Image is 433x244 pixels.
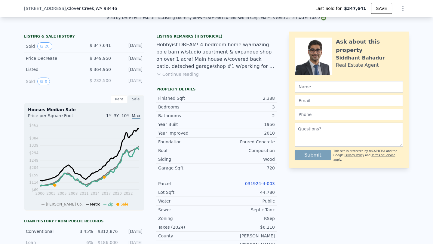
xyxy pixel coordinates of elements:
[46,202,83,206] span: [PERSON_NAME] Co.
[111,95,127,103] div: Rent
[158,215,216,221] div: Zoning
[69,191,78,196] tspan: 2008
[216,233,275,239] div: [PERSON_NAME]
[121,113,129,118] span: 10Y
[158,95,216,101] div: Finished Sqft
[158,198,216,204] div: Water
[90,67,111,72] span: $ 364,950
[158,148,216,154] div: Roof
[156,41,277,70] div: Hobbyist DREAM! 4 bedroom home w/amazing pole barn w/studio apartment & expanded shop on over 1 a...
[216,224,275,230] div: $6,210
[29,158,38,163] tspan: $249
[158,165,216,171] div: Garage Sqft
[158,181,216,187] div: Parcel
[37,78,50,85] button: View historical data
[46,191,56,196] tspan: 2003
[216,207,275,213] div: Septic Tank
[37,42,52,50] button: View historical data
[336,38,403,54] div: Ask about this property
[90,56,111,61] span: $ 349,950
[158,207,216,213] div: Sewer
[90,78,111,83] span: $ 232,500
[106,113,111,118] span: 1Y
[295,81,403,93] input: Name
[116,42,143,50] div: [DATE]
[35,191,45,196] tspan: 2000
[72,228,93,234] div: 3.45%
[156,34,277,39] div: Listing Remarks (Historical)
[29,166,38,170] tspan: $204
[29,180,38,185] tspan: $114
[315,5,344,11] span: Last Sold for
[26,78,79,85] div: Sold
[29,123,38,127] tspan: $462
[295,150,331,160] button: Submit
[216,215,275,221] div: RSep
[216,130,275,136] div: 2010
[32,188,38,192] tspan: $69
[216,165,275,171] div: 720
[26,228,68,234] div: Conventional
[158,130,216,136] div: Year Improved
[90,43,111,48] span: $ 347,641
[26,42,79,50] div: Sold
[158,139,216,145] div: Foundation
[216,156,275,162] div: Wood
[158,104,216,110] div: Bedrooms
[102,191,111,196] tspan: 2017
[216,113,275,119] div: 2
[158,113,216,119] div: Bathrooms
[26,55,79,61] div: Price Decrease
[108,202,113,206] span: Zip
[24,219,144,224] div: Loan history from public records
[336,54,385,62] div: Siddhant Bahadur
[158,224,216,230] div: Taxes (2024)
[107,16,163,20] div: Sold by [DATE] Real Estate Inc. .
[158,233,216,239] div: County
[79,191,89,196] tspan: 2011
[336,62,379,69] div: Real Estate Agent
[28,107,140,113] div: Houses Median Sale
[121,228,143,234] div: [DATE]
[156,87,277,92] div: Property details
[158,121,216,127] div: Year Built
[28,113,84,122] div: Price per Square Foot
[156,71,199,77] button: Continue reading
[132,113,140,119] span: Max
[216,104,275,110] div: 3
[295,95,403,106] input: Email
[29,173,38,177] tspan: $159
[245,181,275,186] a: 031924-4-003
[97,228,118,234] div: $312,876
[29,151,38,155] tspan: $294
[216,189,275,195] div: 44,780
[371,3,392,14] button: SAVE
[114,113,119,118] span: 3Y
[216,95,275,101] div: 2,388
[94,6,117,11] span: , WA 98446
[112,191,122,196] tspan: 2020
[57,191,67,196] tspan: 2005
[397,2,409,14] button: Show Options
[24,34,144,40] div: LISTING & SALE HISTORY
[158,189,216,195] div: Lot Sqft
[29,136,38,140] tspan: $384
[24,5,66,11] span: [STREET_ADDRESS]
[26,66,79,72] div: Listed
[127,95,144,103] div: Sale
[216,139,275,145] div: Poured Concrete
[158,156,216,162] div: Siding
[91,191,100,196] tspan: 2014
[333,149,403,162] div: This site is protected by reCAPTCHA and the Google and apply.
[216,121,275,127] div: 1956
[90,202,100,206] span: Metro
[116,55,143,61] div: [DATE]
[116,78,143,85] div: [DATE]
[66,5,117,11] span: , Clover Creek
[29,143,38,148] tspan: $339
[216,198,275,204] div: Public
[321,16,326,20] img: NWMLS Logo
[345,154,364,157] a: Privacy Policy
[124,191,133,196] tspan: 2022
[163,16,326,20] div: Listing courtesy of NWMLS (#956110) and Redfin Corp. via MLS GRID as of [DATE] 10:00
